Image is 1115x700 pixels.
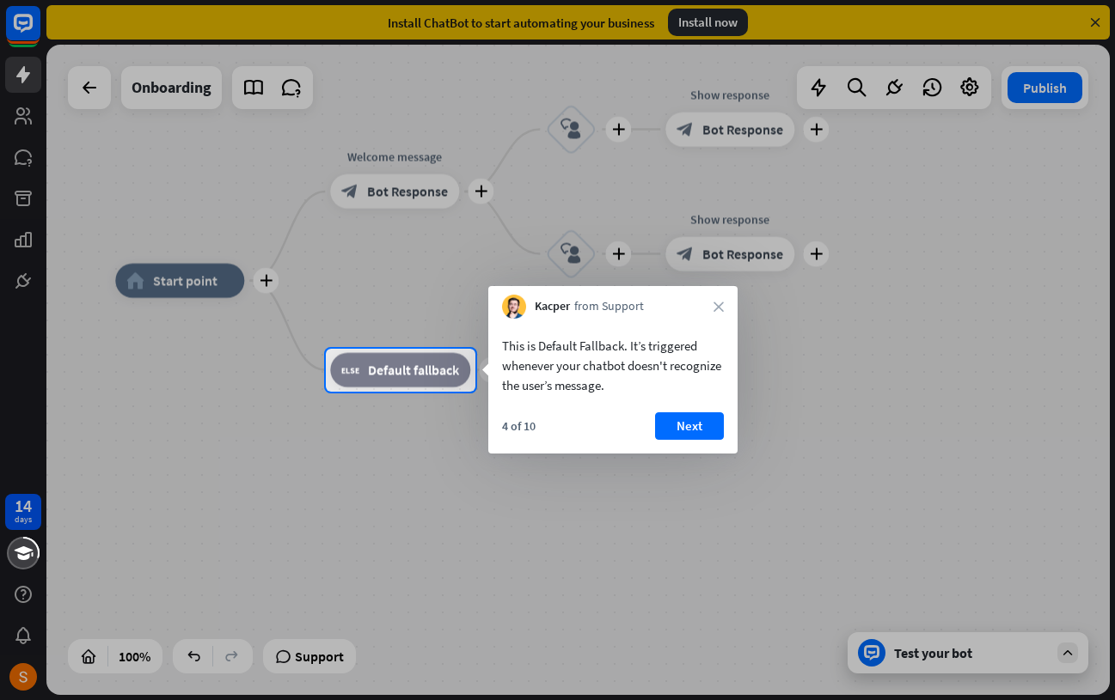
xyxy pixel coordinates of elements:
[535,298,570,315] span: Kacper
[502,418,536,434] div: 4 of 10
[14,7,65,58] button: Open LiveChat chat widget
[714,301,724,312] i: close
[368,362,459,379] span: Default fallback
[655,412,724,440] button: Next
[341,362,359,379] i: block_fallback
[574,298,644,315] span: from Support
[502,336,724,395] div: This is Default Fallback. It’s triggered whenever your chatbot doesn't recognize the user’s message.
